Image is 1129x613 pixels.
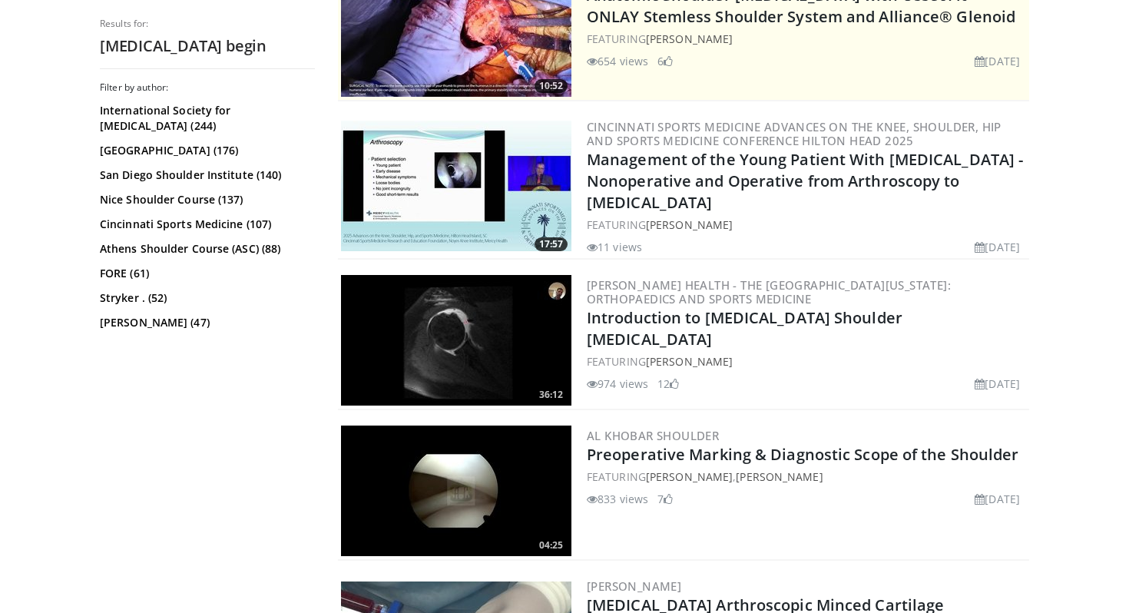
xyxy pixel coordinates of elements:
[657,53,673,69] li: 6
[587,444,1019,465] a: Preoperative Marking & Diagnostic Scope of the Shoulder
[975,53,1020,69] li: [DATE]
[587,353,1026,369] div: FEATURING
[100,103,311,134] a: International Society for [MEDICAL_DATA] (244)
[587,469,1026,485] div: FEATURING ,
[587,307,902,350] a: Introduction to [MEDICAL_DATA] Shoulder [MEDICAL_DATA]
[535,79,568,93] span: 10:52
[646,31,733,46] a: [PERSON_NAME]
[646,469,733,484] a: [PERSON_NAME]
[975,239,1020,255] li: [DATE]
[587,428,719,443] a: Al Khobar Shoulder
[100,315,311,330] a: [PERSON_NAME] (47)
[100,18,315,30] p: Results for:
[341,121,571,251] a: 17:57
[587,31,1026,47] div: FEATURING
[657,491,673,507] li: 7
[587,578,681,594] a: [PERSON_NAME]
[587,119,1002,148] a: Cincinnati Sports Medicine Advances on the Knee, Shoulder, Hip and Sports Medicine Conference Hil...
[646,217,733,232] a: [PERSON_NAME]
[341,275,571,406] img: a0776280-a0fb-4b9d-8955-7e1de4459823.300x170_q85_crop-smart_upscale.jpg
[587,217,1026,233] div: FEATURING
[736,469,823,484] a: [PERSON_NAME]
[100,143,311,158] a: [GEOGRAPHIC_DATA] (176)
[341,426,571,556] img: 2fc3325f-09ee-4029-abb7-44a44ef86fb0.300x170_q85_crop-smart_upscale.jpg
[100,81,315,94] h3: Filter by author:
[341,121,571,251] img: ce8b5501-3cc5-449c-8229-8a2c7f330159.300x170_q85_crop-smart_upscale.jpg
[341,426,571,556] a: 04:25
[535,237,568,251] span: 17:57
[100,290,311,306] a: Stryker . (52)
[535,388,568,402] span: 36:12
[587,277,951,306] a: [PERSON_NAME] Health - The [GEOGRAPHIC_DATA][US_STATE]: Orthopaedics and Sports Medicine
[100,192,311,207] a: Nice Shoulder Course (137)
[100,241,311,257] a: Athens Shoulder Course (ASC) (88)
[100,36,315,56] h2: [MEDICAL_DATA] begin
[657,376,679,392] li: 12
[100,167,311,183] a: San Diego Shoulder Institute (140)
[587,376,648,392] li: 974 views
[587,149,1023,213] a: Management of the Young Patient With [MEDICAL_DATA] - Nonoperative and Operative from Arthroscopy...
[100,266,311,281] a: FORE (61)
[975,376,1020,392] li: [DATE]
[975,491,1020,507] li: [DATE]
[535,538,568,552] span: 04:25
[100,217,311,232] a: Cincinnati Sports Medicine (107)
[646,354,733,369] a: [PERSON_NAME]
[587,491,648,507] li: 833 views
[587,239,642,255] li: 11 views
[341,275,571,406] a: 36:12
[587,53,648,69] li: 654 views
